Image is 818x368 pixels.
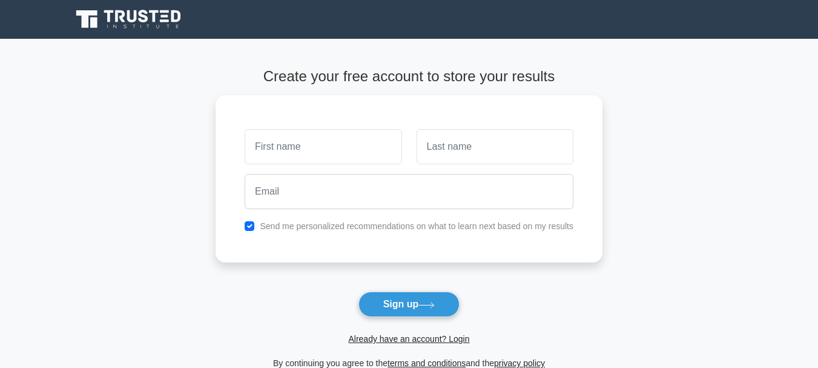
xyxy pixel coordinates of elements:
button: Sign up [358,292,460,317]
input: Last name [417,129,573,164]
input: Email [245,174,573,209]
a: Already have an account? Login [348,334,469,344]
input: First name [245,129,401,164]
a: privacy policy [494,358,545,368]
h4: Create your free account to store your results [216,68,602,85]
label: Send me personalized recommendations on what to learn next based on my results [260,221,573,231]
a: terms and conditions [388,358,466,368]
